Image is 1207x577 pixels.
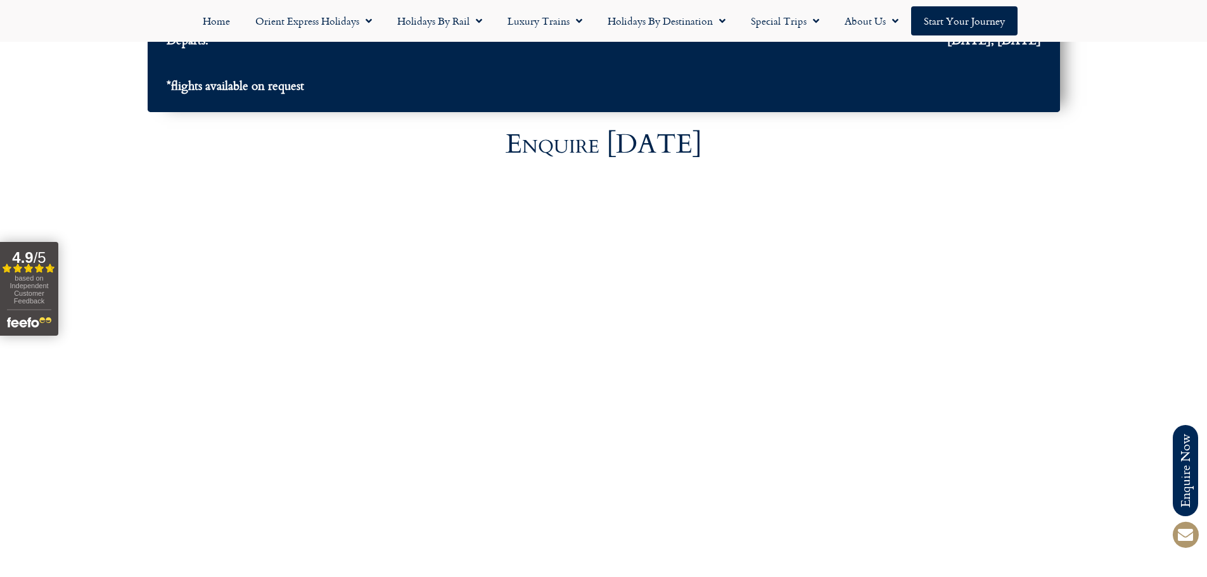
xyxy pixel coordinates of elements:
[947,32,1041,47] span: [DATE], [DATE]
[495,6,595,35] a: Luxury Trains
[911,6,1018,35] a: Start your Journey
[243,6,385,35] a: Orient Express Holidays
[167,32,1041,53] a: Departs: [DATE], [DATE]
[167,32,208,47] span: Departs:
[6,6,1201,35] nav: Menu
[190,6,243,35] a: Home
[832,6,911,35] a: About Us
[249,131,959,158] h3: Enquire [DATE]
[385,6,495,35] a: Holidays by Rail
[167,78,1041,99] a: *flights available on request
[167,78,304,92] span: *flights available on request
[738,6,832,35] a: Special Trips
[595,6,738,35] a: Holidays by Destination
